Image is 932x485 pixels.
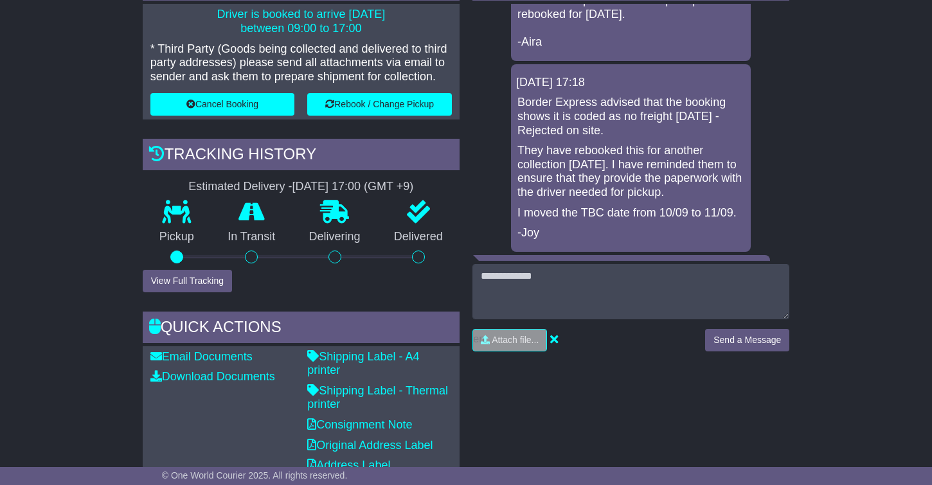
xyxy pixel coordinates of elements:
button: Rebook / Change Pickup [307,93,452,116]
p: Pickup [143,230,211,244]
div: Tracking history [143,139,460,173]
p: In Transit [211,230,292,244]
a: To Be Collected Team [484,260,596,273]
a: Download Documents [150,370,275,383]
button: Cancel Booking [150,93,295,116]
div: [DATE] 17:18 [516,76,746,90]
div: [DATE] 17:00 (GMT +9) [292,180,413,194]
p: Border Express advised that the booking shows it is coded as no freight [DATE] - Rejected on site. [517,96,744,137]
div: Quick Actions [143,312,460,346]
p: Delivered [377,230,460,244]
p: They have rebooked this for another collection [DATE]. I have reminded them to ensure that they p... [517,144,744,199]
a: Consignment Note [307,418,412,431]
p: I moved the TBC date from 10/09 to 11/09. [517,206,744,220]
button: Send a Message [705,329,789,351]
a: Address Label [307,459,390,472]
p: -Joy [517,226,744,240]
div: [DATE] 16:57 [697,260,766,274]
a: Shipping Label - A4 printer [307,350,419,377]
p: * Third Party (Goods being collected and delivered to third party addresses) please send all atta... [150,42,452,84]
span: © One World Courier 2025. All rights reserved. [162,470,348,481]
a: Shipping Label - Thermal printer [307,384,448,411]
a: Original Address Label [307,439,433,452]
p: Delivering [292,230,377,244]
p: Driver is booked to arrive [DATE] between 09:00 to 17:00 [150,8,452,35]
a: Email Documents [150,350,253,363]
div: Estimated Delivery - [143,180,460,194]
button: View Full Tracking [143,270,232,292]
